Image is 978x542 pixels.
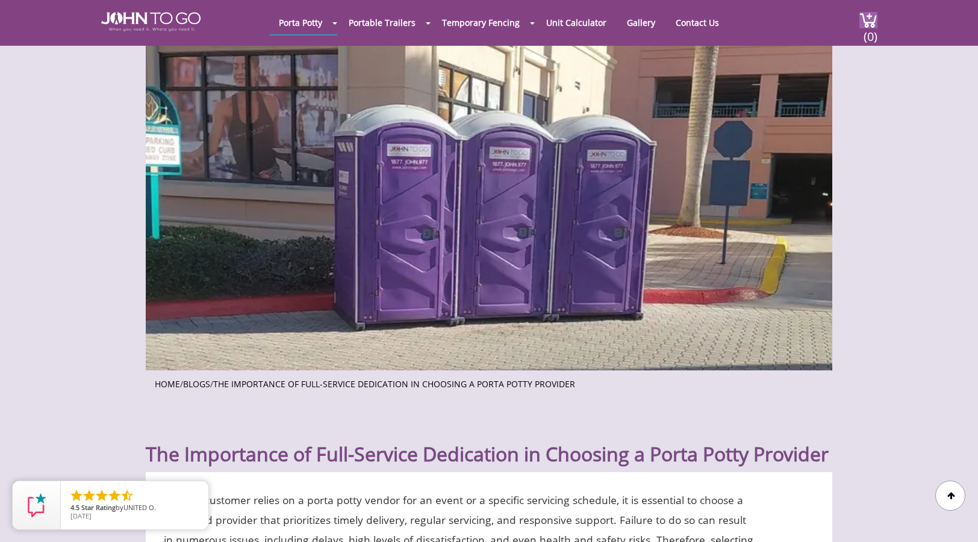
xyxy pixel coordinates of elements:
span: by [70,504,199,512]
a: Unit Calculator [537,11,615,34]
button: Live Chat [930,494,978,542]
h1: The Importance of Full-Service Dedication in Choosing a Porta Potty Provider [146,413,832,466]
span: [DATE] [70,511,92,520]
li:  [120,488,134,503]
img: Review Rating [25,493,49,517]
a: Blogs [183,378,210,390]
a: Gallery [618,11,664,34]
img: cart a [859,12,877,28]
li:  [107,488,122,503]
a: Contact Us [667,11,728,34]
li:  [82,488,96,503]
span: Star Rating [81,503,116,512]
a: Portable Trailers [340,11,425,34]
a: Temporary Fencing [433,11,529,34]
a: Home [155,378,180,390]
span: 4.5 [70,503,79,512]
ul: / / [155,375,823,390]
li:  [95,488,109,503]
li:  [69,488,84,503]
a: Porta Potty [270,11,331,34]
span: UNITED O. [123,503,156,512]
span: (0) [863,19,877,45]
a: The Importance of Full-Service Dedication in Choosing a Porta Potty Provider [213,378,575,390]
img: JOHN to go [101,12,201,31]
